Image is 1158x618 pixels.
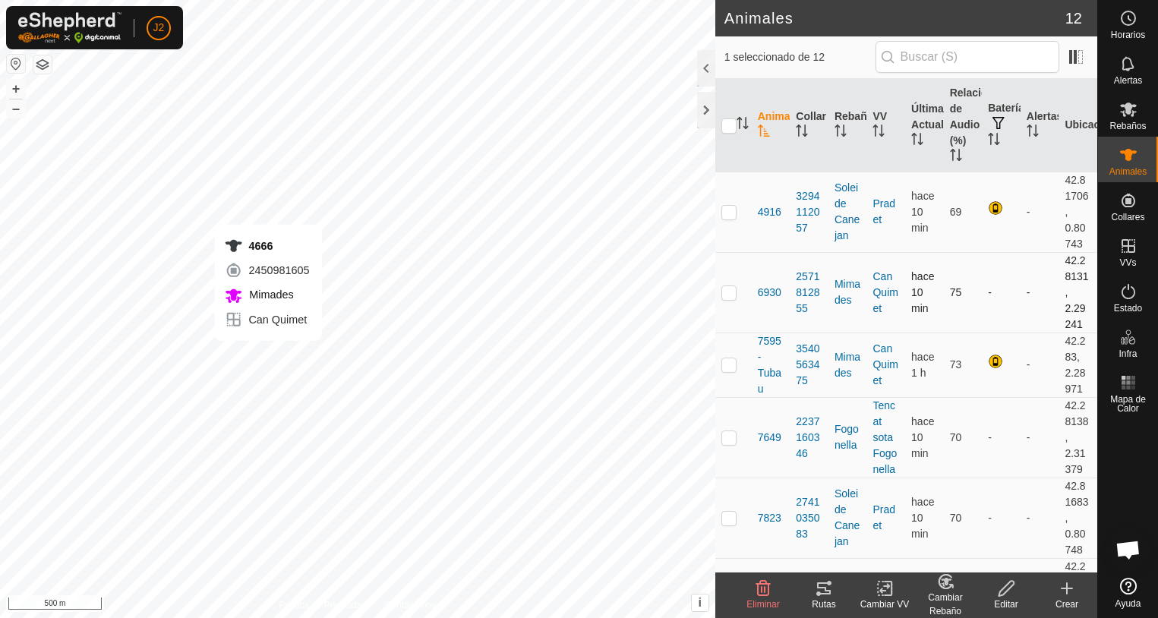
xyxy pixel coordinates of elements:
[1037,598,1097,611] div: Crear
[224,237,309,255] div: 4666
[835,180,861,244] div: Solei de Canejan
[7,99,25,118] button: –
[982,478,1021,558] td: -
[746,599,779,610] span: Eliminar
[872,127,885,139] p-sorticon: Activar para ordenar
[790,79,828,172] th: Collar
[1098,572,1158,614] a: Ayuda
[699,596,702,609] span: i
[982,79,1021,172] th: Batería
[872,342,898,386] a: Can Quimet
[950,431,962,443] span: 70
[1111,213,1144,222] span: Collares
[1059,252,1097,333] td: 42.28131, 2.29241
[1059,172,1097,252] td: 42.81706, 0.80743
[988,135,1000,147] p-sorticon: Activar para ordenar
[982,397,1021,478] td: -
[950,286,962,298] span: 75
[796,341,822,389] div: 3540563475
[1021,333,1059,397] td: -
[1119,258,1136,267] span: VVs
[1109,121,1146,131] span: Rebaños
[1119,349,1137,358] span: Infra
[758,285,781,301] span: 6930
[752,79,790,172] th: Animal
[1114,76,1142,85] span: Alertas
[1021,172,1059,252] td: -
[835,276,861,308] div: Mimades
[1021,397,1059,478] td: -
[385,598,436,612] a: Contáctenos
[911,135,923,147] p-sorticon: Activar para ordenar
[758,127,770,139] p-sorticon: Activar para ordenar
[794,598,854,611] div: Rutas
[835,486,861,550] div: Solei de Canejan
[1059,478,1097,558] td: 42.81683, 0.80748
[1102,395,1154,413] span: Mapa de Calor
[1027,127,1039,139] p-sorticon: Activar para ordenar
[796,269,822,317] div: 2571812855
[944,79,983,172] th: Relación de Audio (%)
[724,49,876,65] span: 1 seleccionado de 12
[737,119,749,131] p-sorticon: Activar para ordenar
[758,204,781,220] span: 4916
[911,190,934,234] span: 7 sept 2025, 20:31
[835,349,861,381] div: Mimades
[872,270,898,314] a: Can Quimet
[18,12,121,43] img: Logo Gallagher
[872,197,895,225] a: Pradet
[796,414,822,462] div: 2237160346
[911,270,934,314] span: 7 sept 2025, 20:31
[876,41,1059,73] input: Buscar (S)
[758,333,784,397] span: 7595-Tubau
[1059,333,1097,397] td: 42.283, 2.28971
[872,399,897,475] a: Tencat sota Fogonella
[692,594,708,611] button: i
[950,206,962,218] span: 69
[976,598,1037,611] div: Editar
[866,79,905,172] th: VV
[7,80,25,98] button: +
[1021,79,1059,172] th: Alertas
[835,127,847,139] p-sorticon: Activar para ordenar
[911,351,934,379] span: 7 sept 2025, 19:31
[982,252,1021,333] td: -
[279,598,366,612] a: Política de Privacidad
[796,127,808,139] p-sorticon: Activar para ordenar
[835,421,861,453] div: Fogonella
[828,79,867,172] th: Rebaño
[1106,527,1151,572] div: Chat abierto
[950,151,962,163] p-sorticon: Activar para ordenar
[872,503,895,531] a: Pradet
[153,20,165,36] span: J2
[724,9,1065,27] h2: Animales
[796,494,822,542] div: 2741035083
[950,358,962,370] span: 73
[905,79,944,172] th: Última Actualización
[7,55,25,73] button: Restablecer Mapa
[911,496,934,540] span: 7 sept 2025, 20:31
[854,598,915,611] div: Cambiar VV
[33,55,52,74] button: Capas del Mapa
[245,289,293,301] span: Mimades
[758,510,781,526] span: 7823
[915,591,976,618] div: Cambiar Rebaño
[1059,79,1097,172] th: Ubicación
[1021,478,1059,558] td: -
[1021,252,1059,333] td: -
[1115,599,1141,608] span: Ayuda
[911,415,934,459] span: 7 sept 2025, 20:31
[758,430,781,446] span: 7649
[224,261,309,279] div: 2450981605
[796,188,822,236] div: 3294112057
[1111,30,1145,39] span: Horarios
[224,311,309,329] div: Can Quimet
[1059,397,1097,478] td: 42.28138, 2.31379
[950,512,962,524] span: 70
[1065,7,1082,30] span: 12
[1114,304,1142,313] span: Estado
[1109,167,1147,176] span: Animales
